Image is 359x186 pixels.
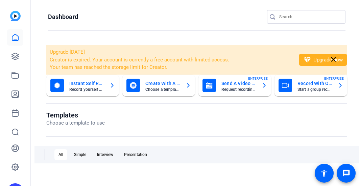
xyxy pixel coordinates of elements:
li: Your team has reached the storage limit for Creator. [50,63,290,71]
mat-card-subtitle: Record yourself or your screen [69,87,104,91]
span: ENTERPRISE [248,76,268,81]
span: ENTERPRISE [324,76,344,81]
h1: Templates [46,111,105,119]
span: Upgrade [DATE] [50,49,85,55]
mat-card-title: Instant Self Record [69,79,104,87]
li: Creator is expired. Your account is currently a free account with limited access. [50,56,290,64]
input: Search [279,13,340,21]
mat-card-title: Send A Video Request [221,79,256,87]
mat-card-title: Create With A Template [145,79,180,87]
mat-icon: diamond [303,56,311,64]
mat-card-subtitle: Start a group recording session [297,87,332,91]
div: Presentation [120,149,151,160]
h1: Dashboard [48,13,78,21]
mat-card-subtitle: Choose a template to get started [145,87,180,91]
mat-icon: accessibility [320,169,328,177]
div: All [54,149,67,160]
mat-card-title: Record With Others [297,79,332,87]
div: Simple [70,149,90,160]
div: Interview [93,149,117,160]
mat-icon: message [342,169,350,177]
button: Upgrade now [299,54,347,66]
mat-card-subtitle: Request recordings from anyone, anywhere [221,87,256,91]
p: Choose a template to use [46,119,105,127]
button: Create With A TemplateChoose a template to get started [122,75,195,96]
button: Record With OthersStart a group recording sessionENTERPRISE [274,75,347,96]
mat-icon: close [329,55,338,64]
button: Send A Video RequestRequest recordings from anyone, anywhereENTERPRISE [198,75,271,96]
button: Instant Self RecordRecord yourself or your screen [46,75,119,96]
img: blue-gradient.svg [10,11,21,21]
